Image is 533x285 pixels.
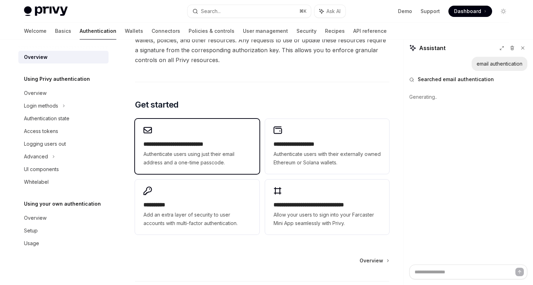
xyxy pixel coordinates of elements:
span: Dashboard [454,8,481,15]
span: Assistant [419,44,446,52]
span: Authenticate users with their externally owned Ethereum or Solana wallets. [274,150,381,167]
div: Whitelabel [24,178,49,186]
div: Usage [24,239,39,248]
div: Authentication state [24,114,69,123]
span: Get started [135,99,178,110]
a: Authentication [80,23,116,40]
a: Welcome [24,23,47,40]
a: Overview [18,87,109,99]
span: Overview [360,257,383,264]
a: Overview [18,212,109,224]
img: light logo [24,6,68,16]
a: Logging users out [18,138,109,150]
button: Toggle dark mode [498,6,509,17]
a: Access tokens [18,125,109,138]
div: email authentication [477,60,522,67]
span: Add an extra layer of security to user accounts with multi-factor authentication. [143,211,251,228]
a: Basics [55,23,71,40]
div: Overview [24,53,48,61]
span: Searched email authentication [418,76,494,83]
a: Security [296,23,317,40]
div: Logging users out [24,140,66,148]
div: Search... [201,7,221,16]
button: Searched email authentication [409,76,527,83]
span: Allow your users to sign into your Farcaster Mini App seamlessly with Privy. [274,211,381,228]
a: Setup [18,224,109,237]
a: Whitelabel [18,176,109,188]
a: Recipes [325,23,345,40]
a: Wallets [125,23,143,40]
a: Dashboard [448,6,492,17]
a: UI components [18,163,109,176]
a: Demo [398,8,412,15]
a: API reference [353,23,387,40]
a: Support [421,8,440,15]
a: Overview [360,257,388,264]
a: User management [243,23,288,40]
div: Generating.. [409,88,527,106]
button: Search...⌘K [188,5,311,18]
h5: Using Privy authentication [24,75,90,83]
span: Authenticate users using just their email address and a one-time passcode. [143,150,251,167]
button: Ask AI [314,5,345,18]
span: ⌘ K [299,8,307,14]
a: **** **** **** ****Authenticate users with their externally owned Ethereum or Solana wallets. [265,119,389,174]
span: In addition to the API secret, you can also configure that control specific wallets, policies, an... [135,25,389,65]
button: Send message [515,268,524,276]
div: Access tokens [24,127,58,135]
a: Authentication state [18,112,109,125]
div: Login methods [24,102,58,110]
div: Setup [24,226,38,235]
div: Overview [24,214,47,222]
div: Advanced [24,152,48,161]
div: UI components [24,165,59,174]
a: Usage [18,237,109,250]
div: Overview [24,89,47,97]
h5: Using your own authentication [24,200,101,208]
a: **** *****Add an extra layer of security to user accounts with multi-factor authentication. [135,180,259,235]
a: Connectors [152,23,180,40]
span: Ask AI [326,8,341,15]
a: Overview [18,51,109,63]
a: Policies & controls [189,23,234,40]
